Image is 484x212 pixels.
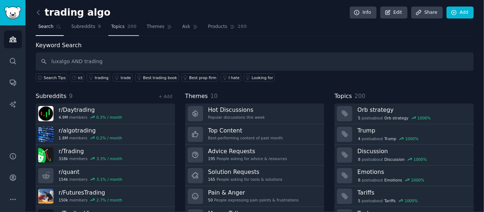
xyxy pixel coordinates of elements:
div: ict [78,75,83,80]
div: 2.7 % / month [96,197,122,203]
div: 3.1 % / month [96,177,122,182]
h2: trading algo [36,7,111,19]
span: Topics [334,92,352,101]
a: trading [87,73,110,82]
a: Discussion8postsaboutDiscussion1000% [334,145,474,166]
a: Top ContentBest-performing content of past month [185,124,325,145]
h3: Hot Discussions [208,106,265,114]
div: People asking for advice & resources [208,156,287,161]
h3: r/ Trading [59,147,122,155]
a: Solution Requests165People asking for tools & solutions [185,166,325,186]
div: 0.2 % / month [96,135,122,140]
div: post s about [357,156,428,163]
h3: Advice Requests [208,147,287,155]
button: Search Tips [36,73,67,82]
a: Tariffs5postsaboutTariffs1000% [334,186,474,207]
div: post s about [357,115,431,121]
h3: Orb strategy [357,106,469,114]
div: members [59,135,122,140]
div: 0.3 % / month [96,115,122,120]
span: Themes [147,24,164,30]
span: 165 [208,177,215,182]
a: Looking for [244,73,275,82]
span: Subreddits [71,24,95,30]
a: r/algotrading1.8Mmembers0.2% / month [36,124,175,145]
span: 8 [358,178,361,183]
a: Advice Requests195People asking for advice & resources [185,145,325,166]
span: Subreddits [36,92,67,101]
span: 8 [358,157,361,162]
div: Best trading book [143,75,177,80]
label: Keyword Search [36,42,82,49]
a: Best prop firm [181,73,218,82]
h3: Pain & Anger [208,189,299,196]
span: 9 [98,24,101,30]
div: post s about [357,197,418,204]
span: 4.9M [59,115,68,120]
img: Daytrading [38,106,53,121]
img: FuturesTrading [38,189,53,204]
span: Emotions [384,178,402,183]
div: trade [121,75,131,80]
a: r/Daytrading4.9Mmembers0.3% / month [36,103,175,124]
a: + Add [159,94,172,99]
a: Emotions8postsaboutEmotions1000% [334,166,474,186]
a: r/quant154kmembers3.1% / month [36,166,175,186]
a: ict [70,73,84,82]
span: Tariffs [384,198,396,203]
div: members [59,115,122,120]
span: 280 [238,24,247,30]
span: 4 [358,136,361,141]
span: 9 [69,93,73,99]
h3: Solution Requests [208,168,282,176]
div: 1000 % [411,178,425,183]
div: Best-performing content of past month [208,135,283,140]
div: I hate [229,75,239,80]
a: Best trading book [135,73,179,82]
div: trading [95,75,108,80]
a: Themes [144,21,175,36]
div: 1000 % [417,115,431,121]
a: Hot DiscussionsPopular discussions this week [185,103,325,124]
span: Trump [384,136,396,141]
span: 10 [210,93,218,99]
h3: Tariffs [357,189,469,196]
div: 3.3 % / month [96,156,122,161]
h3: Emotions [357,168,469,176]
img: GummySearch logo [4,7,21,19]
div: members [59,156,122,161]
span: 195 [208,156,215,161]
div: 1000 % [405,198,418,203]
span: 5 [358,198,361,203]
a: I hate [221,73,241,82]
div: Looking for [252,75,273,80]
img: Trading [38,147,53,163]
div: Popular discussions this week [208,115,265,120]
span: 154k [59,177,68,182]
a: Pain & Anger50People expressing pain points & frustrations [185,186,325,207]
div: post s about [357,135,419,142]
h3: r/ FuturesTrading [59,189,122,196]
span: 200 [127,24,137,30]
span: 200 [354,93,365,99]
div: 1000 % [405,136,419,141]
span: Topics [111,24,124,30]
div: post s about [357,177,425,183]
h3: r/ Daytrading [59,106,122,114]
a: Share [411,7,443,19]
div: Best prop firm [189,75,217,80]
h3: Trump [357,127,469,134]
input: Keyword search in audience [36,52,474,71]
span: 150k [59,197,68,203]
div: members [59,197,122,203]
span: 5 [358,115,361,121]
h3: Discussion [357,147,469,155]
h3: Top Content [208,127,283,134]
span: 318k [59,156,68,161]
a: Products280 [206,21,249,36]
a: Info [350,7,377,19]
a: trade [113,73,133,82]
span: 1.8M [59,135,68,140]
span: Discussion [384,157,405,162]
a: Subreddits9 [69,21,103,36]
